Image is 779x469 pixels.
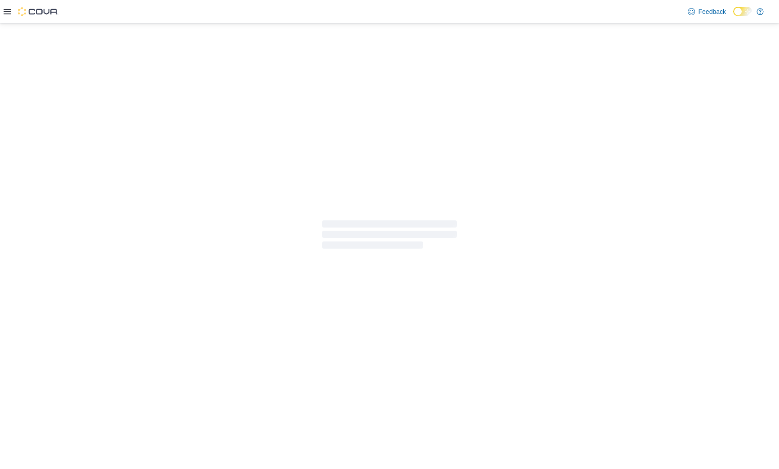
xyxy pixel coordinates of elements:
span: Feedback [699,7,726,16]
img: Cova [18,7,58,16]
span: Loading [322,222,457,251]
a: Feedback [684,3,730,21]
input: Dark Mode [733,7,752,16]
